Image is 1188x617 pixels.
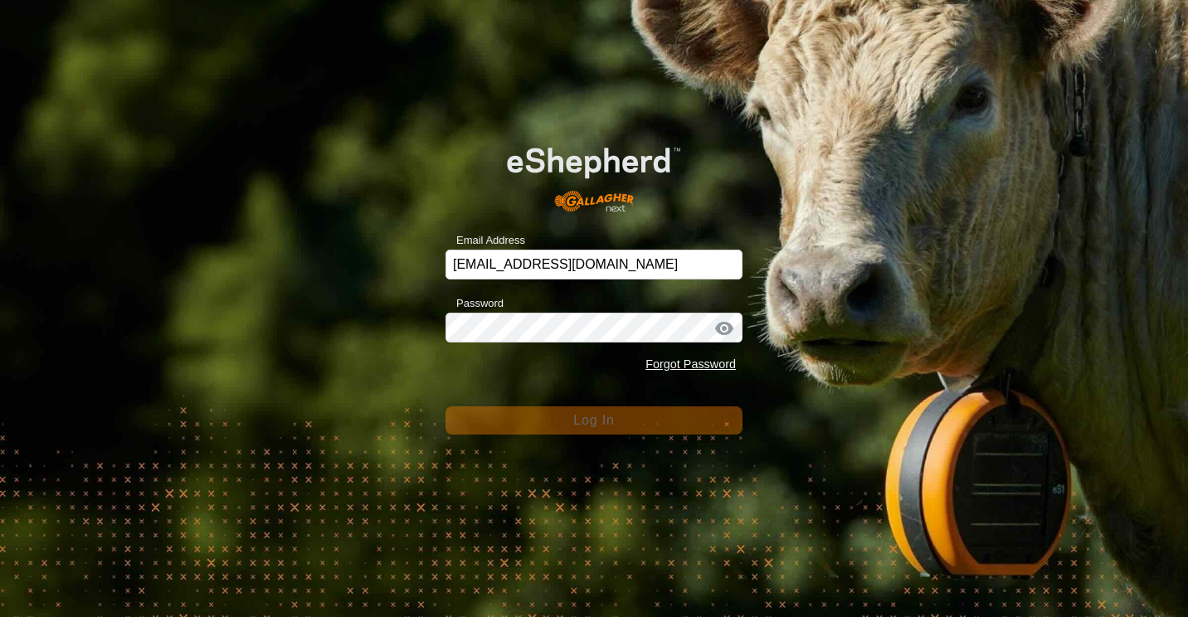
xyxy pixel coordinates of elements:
[475,123,713,224] img: E-shepherd Logo
[445,295,504,312] label: Password
[445,406,742,435] button: Log In
[445,232,525,249] label: Email Address
[573,413,614,427] span: Log In
[445,250,742,279] input: Email Address
[645,357,736,371] a: Forgot Password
